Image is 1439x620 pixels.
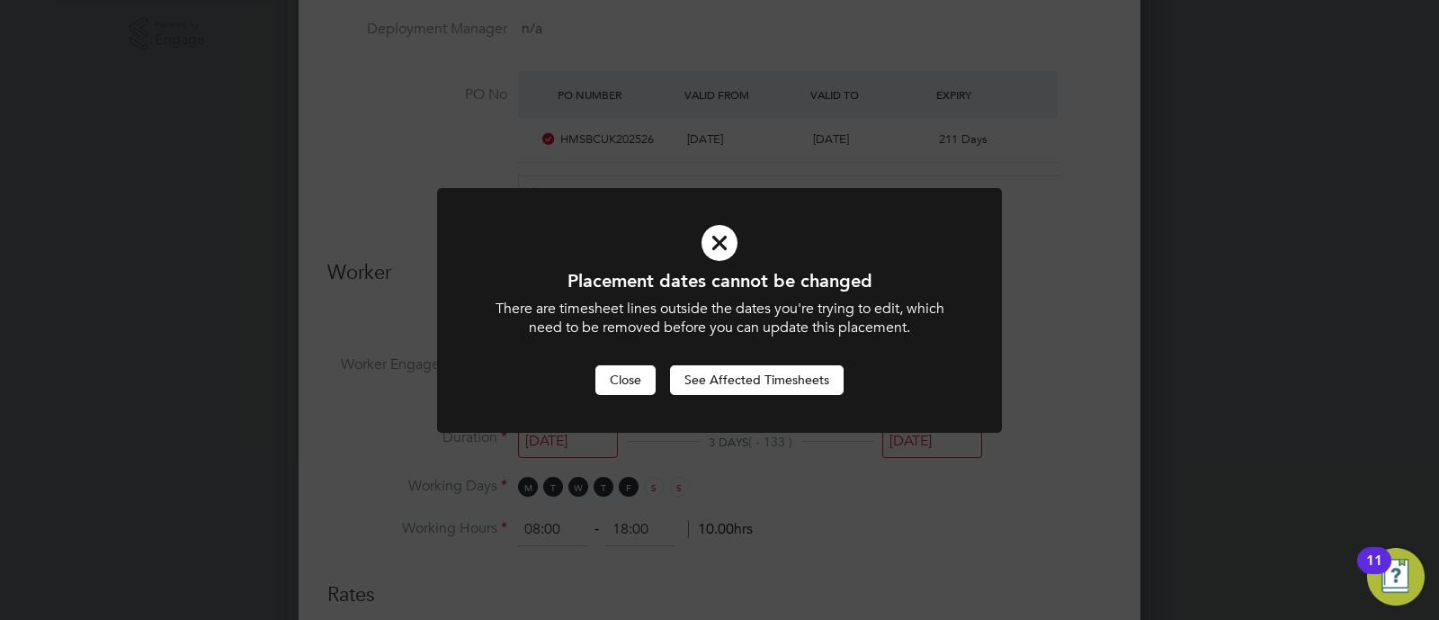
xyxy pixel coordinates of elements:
[1366,561,1382,584] div: 11
[486,269,953,292] h1: Placement dates cannot be changed
[595,365,656,394] button: Close
[670,365,844,394] button: See Affected Timesheets
[486,300,953,337] div: There are timesheet lines outside the dates you're trying to edit, which need to be removed befor...
[1367,548,1425,606] button: Open Resource Center, 11 new notifications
